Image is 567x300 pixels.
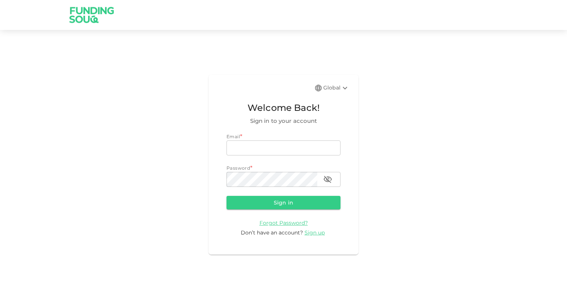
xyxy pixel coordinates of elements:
span: Password [226,165,250,171]
span: Don’t have an account? [241,229,303,236]
span: Email [226,134,240,139]
span: Welcome Back! [226,101,340,115]
span: Sign up [304,229,325,236]
button: Sign in [226,196,340,209]
span: Sign in to your account [226,116,340,125]
span: Forgot Password? [259,219,308,226]
div: Global [323,84,349,93]
a: Forgot Password? [259,219,308,226]
input: email [226,140,340,155]
input: password [226,172,317,187]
